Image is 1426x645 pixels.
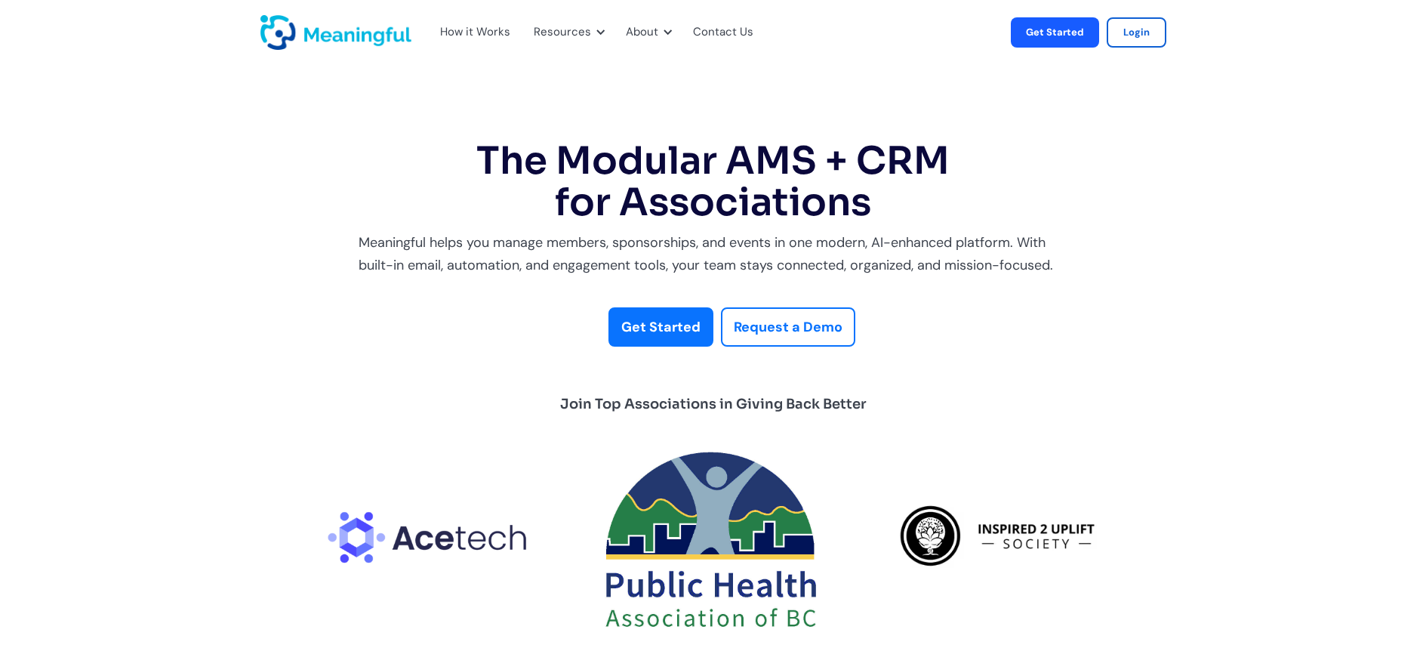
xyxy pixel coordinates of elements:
div: Meaningful helps you manage members, sponsorships, and events in one modern, AI-enhanced platform... [359,231,1068,277]
div: Resources [525,8,609,57]
a: Get Started [1011,17,1099,48]
h1: The Modular AMS + CRM for Associations [359,140,1068,224]
a: How it Works [440,23,499,42]
div: Join Top Associations in Giving Back Better [560,392,867,416]
a: Login [1107,17,1166,48]
div: About [617,8,676,57]
strong: Request a Demo [734,318,842,336]
a: home [260,15,298,50]
div: Contact Us [684,8,772,57]
div: Resources [534,23,591,42]
div: How it Works [431,8,517,57]
div: About [626,23,658,42]
div: How it Works [440,23,510,42]
a: Contact Us [693,23,753,42]
a: Request a Demo [721,307,855,347]
a: Get Started [608,307,713,347]
strong: Get Started [621,318,701,336]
